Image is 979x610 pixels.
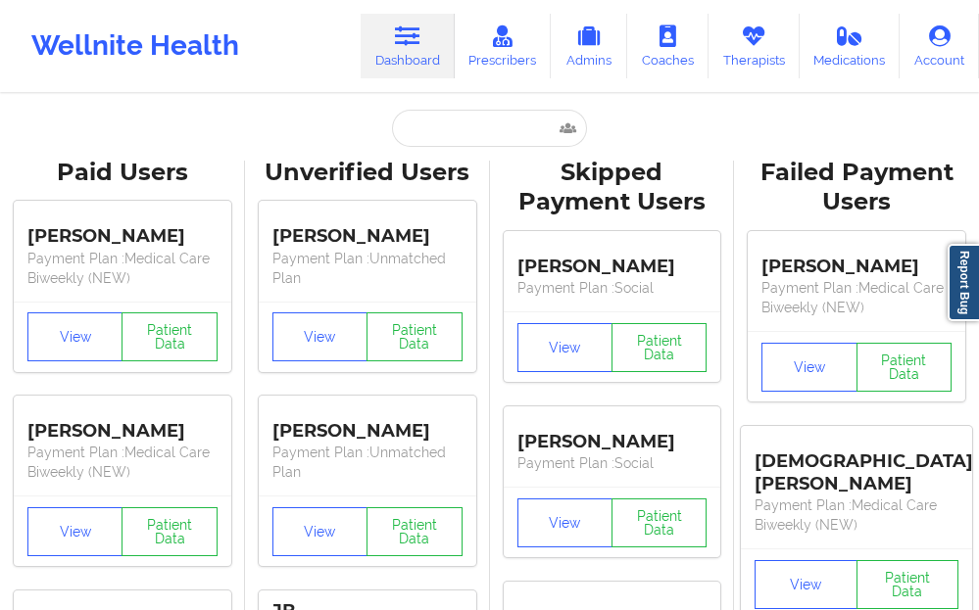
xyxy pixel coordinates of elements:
div: Paid Users [14,158,231,188]
div: [PERSON_NAME] [517,241,708,278]
div: Skipped Payment Users [504,158,721,218]
a: Coaches [627,14,709,78]
div: [DEMOGRAPHIC_DATA][PERSON_NAME] [755,436,958,495]
p: Payment Plan : Social [517,278,708,298]
a: Admins [551,14,627,78]
p: Payment Plan : Medical Care Biweekly (NEW) [755,495,958,535]
a: Account [900,14,979,78]
button: Patient Data [367,312,462,361]
button: View [272,507,367,556]
button: View [517,323,612,372]
button: View [272,312,367,361]
a: Prescribers [455,14,552,78]
div: [PERSON_NAME] [27,405,218,443]
button: View [517,498,612,547]
div: [PERSON_NAME] [517,416,708,453]
a: Dashboard [361,14,455,78]
button: Patient Data [857,343,952,392]
a: Report Bug [948,244,979,321]
button: Patient Data [612,498,707,547]
p: Payment Plan : Medical Care Biweekly (NEW) [27,249,218,288]
div: Unverified Users [259,158,476,188]
button: Patient Data [122,312,217,361]
button: Patient Data [612,323,707,372]
div: [PERSON_NAME] [761,241,952,278]
button: Patient Data [122,507,217,556]
div: Failed Payment Users [748,158,965,218]
p: Payment Plan : Unmatched Plan [272,443,463,482]
p: Payment Plan : Medical Care Biweekly (NEW) [27,443,218,482]
p: Payment Plan : Social [517,453,708,473]
div: [PERSON_NAME] [27,211,218,249]
p: Payment Plan : Medical Care Biweekly (NEW) [761,278,952,317]
button: View [755,560,857,609]
button: Patient Data [367,507,462,556]
button: View [27,507,122,556]
button: View [27,312,122,361]
a: Medications [800,14,901,78]
div: [PERSON_NAME] [272,211,463,249]
button: Patient Data [857,560,958,609]
div: [PERSON_NAME] [272,405,463,443]
button: View [761,343,857,392]
a: Therapists [709,14,800,78]
p: Payment Plan : Unmatched Plan [272,249,463,288]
